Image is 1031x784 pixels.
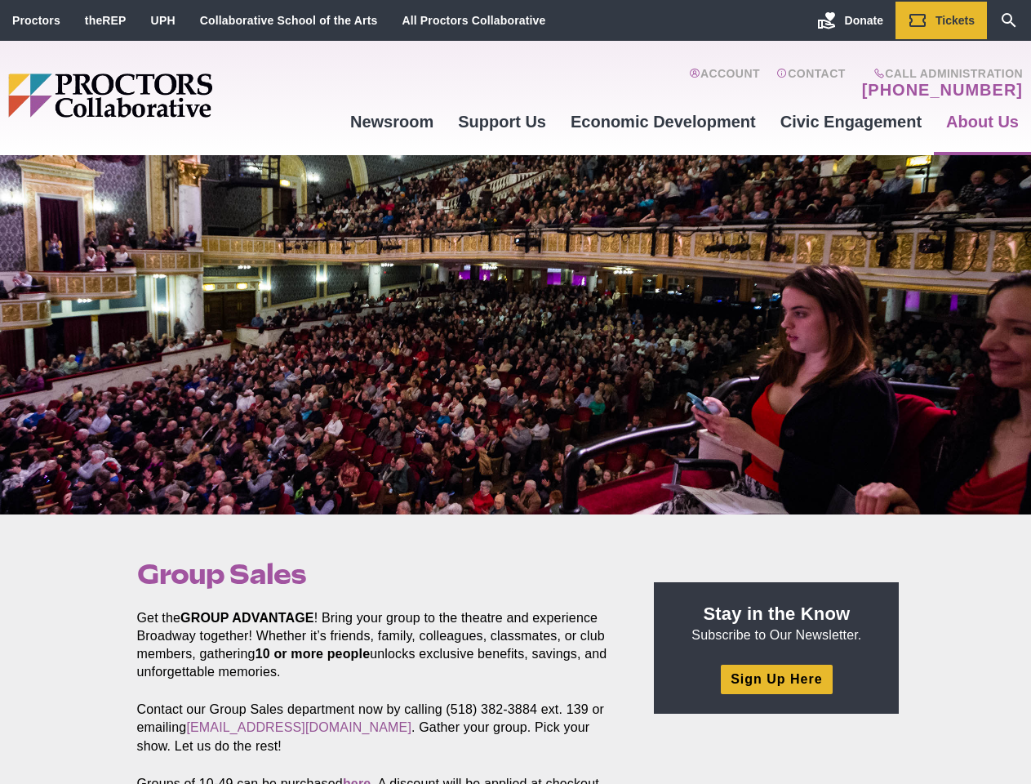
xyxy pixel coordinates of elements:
[151,14,176,27] a: UPH
[768,100,934,144] a: Civic Engagement
[338,100,446,144] a: Newsroom
[137,559,617,590] h1: Group Sales
[689,67,760,100] a: Account
[845,14,883,27] span: Donate
[446,100,558,144] a: Support Us
[857,67,1023,80] span: Call Administration
[558,100,768,144] a: Economic Development
[862,80,1023,100] a: [PHONE_NUMBER]
[200,14,378,27] a: Collaborative School of the Arts
[256,647,371,661] strong: 10 or more people
[673,602,879,644] p: Subscribe to Our Newsletter.
[721,665,832,693] a: Sign Up Here
[805,2,895,39] a: Donate
[186,720,411,734] a: [EMAIL_ADDRESS][DOMAIN_NAME]
[934,100,1031,144] a: About Us
[895,2,987,39] a: Tickets
[935,14,975,27] span: Tickets
[85,14,127,27] a: theREP
[776,67,846,100] a: Contact
[12,14,60,27] a: Proctors
[137,609,617,681] p: Get the ! Bring your group to the theatre and experience Broadway together! Whether it’s friends,...
[402,14,545,27] a: All Proctors Collaborative
[137,701,617,755] p: Contact our Group Sales department now by calling (518) 382-3884 ext. 139 or emailing . Gather yo...
[180,611,314,625] strong: GROUP ADVANTAGE
[704,604,851,624] strong: Stay in the Know
[987,2,1031,39] a: Search
[8,73,338,118] img: Proctors logo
